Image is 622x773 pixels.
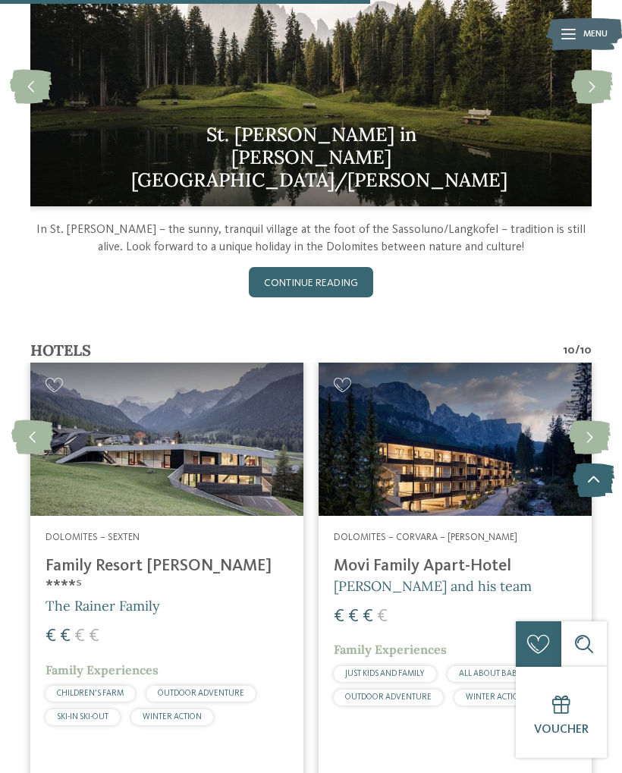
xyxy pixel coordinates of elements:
[334,556,576,576] h4: Movi Family Apart-Hotel
[466,693,525,702] span: WINTER ACTION
[377,608,388,626] span: €
[583,28,608,41] span: Menu
[334,577,532,595] span: [PERSON_NAME] and his team
[57,690,124,698] span: CHILDREN’S FARM
[516,667,607,758] a: Voucher
[334,642,447,657] span: Family Experiences
[334,533,517,542] span: Dolomites – Corvara – [PERSON_NAME]
[46,533,140,542] span: Dolomites – Sexten
[363,608,373,626] span: €
[46,597,160,614] span: The Rainer Family
[60,627,71,646] span: €
[534,724,589,736] span: Voucher
[564,343,575,359] span: 10
[74,627,85,646] span: €
[345,670,425,678] span: JUST KIDS AND FAMILY
[345,693,432,702] span: OUTDOOR ADVENTURE
[348,608,359,626] span: €
[580,343,592,359] span: 10
[46,662,159,677] span: Family Experiences
[46,627,56,646] span: €
[158,690,244,698] span: OUTDOOR ADVENTURE
[30,222,592,256] p: In St. [PERSON_NAME] – the sunny, tranquil village at the foot of the Sassoluno/Langkofel – tradi...
[546,15,622,53] img: Familienhotels Südtirol
[249,267,374,297] a: continue reading
[459,670,523,678] span: ALL ABOUT BABY
[57,713,108,721] span: SKI-IN SKI-OUT
[46,556,288,596] h4: Family Resort [PERSON_NAME] ****ˢ
[30,341,91,360] span: Hotels
[89,627,99,646] span: €
[575,343,580,359] span: /
[334,608,344,626] span: €
[143,713,202,721] span: WINTER ACTION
